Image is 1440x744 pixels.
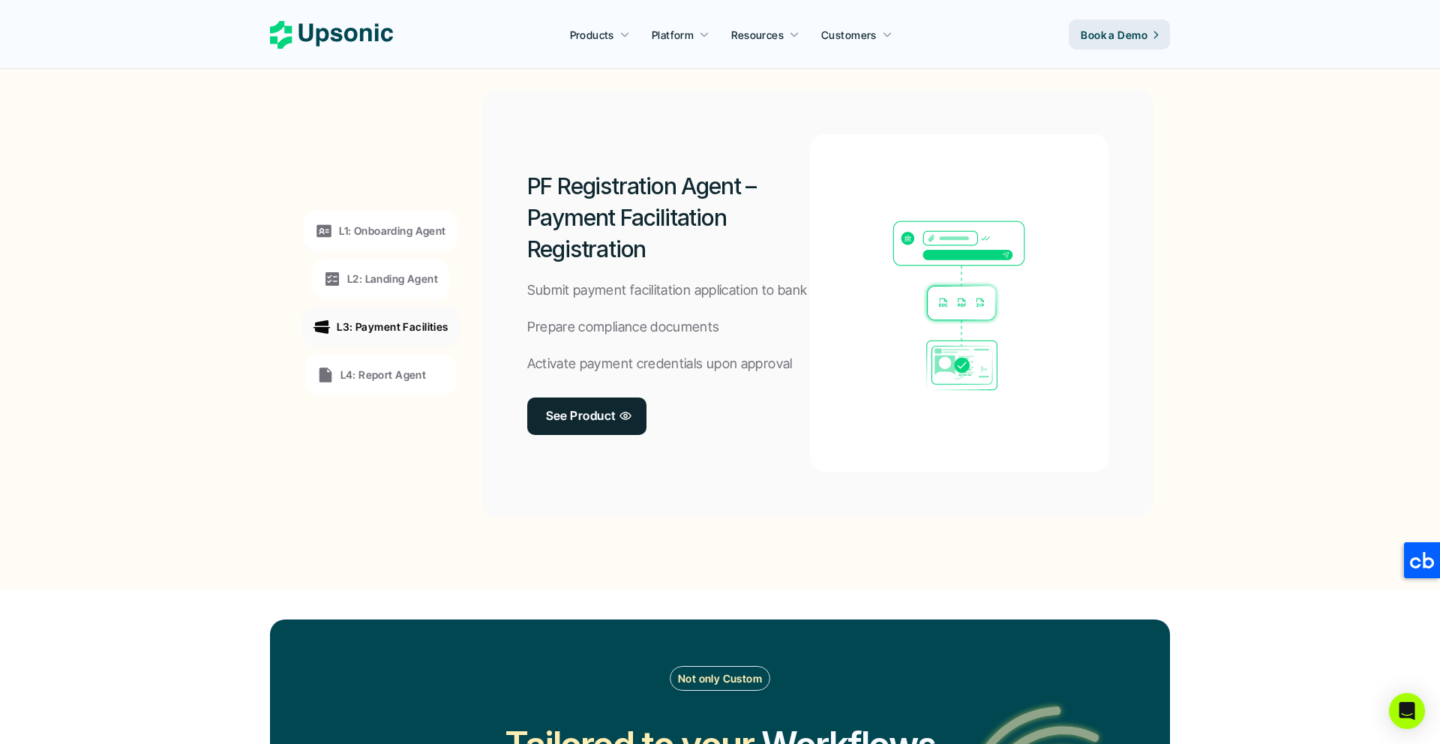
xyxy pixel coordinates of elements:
[527,170,811,265] h2: PF Registration Agent – Payment Facilitation Registration
[561,21,639,48] a: Products
[527,316,720,338] p: Prepare compliance documents
[527,397,646,435] a: See Product
[678,670,762,686] p: Not only Custom
[652,27,694,43] p: Platform
[347,271,438,286] p: L2: Landing Agent
[1389,693,1425,729] div: Open Intercom Messenger
[339,223,445,238] p: L1: Onboarding Agent
[1069,19,1170,49] a: Book a Demo
[731,27,784,43] p: Resources
[546,405,616,427] p: See Product
[527,280,808,301] p: Submit payment facilitation application to bank
[1081,27,1147,43] p: Book a Demo
[527,353,793,375] p: Activate payment credentials upon approval
[821,27,877,43] p: Customers
[570,27,614,43] p: Products
[337,319,448,334] p: L3: Payment Facilities
[340,367,427,382] p: L4: Report Agent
